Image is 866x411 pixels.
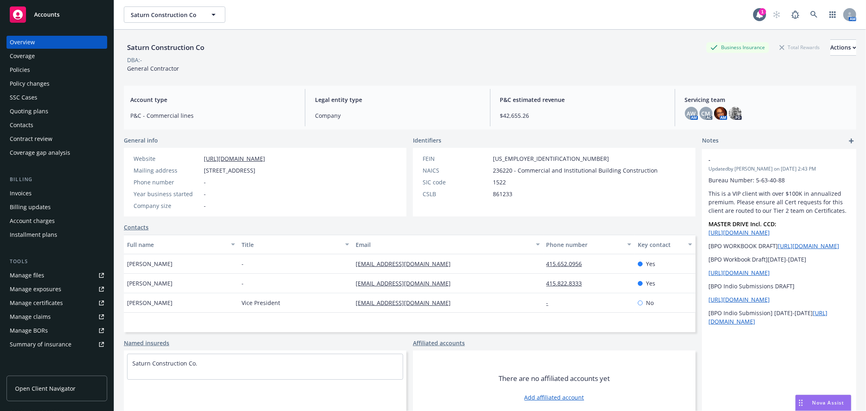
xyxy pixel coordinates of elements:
[525,393,584,402] a: Add affiliated account
[10,214,55,227] div: Account charges
[10,146,70,159] div: Coverage gap analysis
[6,3,107,26] a: Accounts
[130,95,295,104] span: Account type
[131,11,201,19] span: Saturn Construction Co
[132,359,197,367] a: Saturn Construction Co.
[6,63,107,76] a: Policies
[6,201,107,214] a: Billing updates
[10,63,30,76] div: Policies
[638,240,683,249] div: Key contact
[708,242,850,250] p: [BPO WORKBOOK DRAFT]
[778,242,839,250] a: [URL][DOMAIN_NAME]
[702,109,711,118] span: CM
[10,119,33,132] div: Contacts
[729,107,742,120] img: photo
[775,42,824,52] div: Total Rewards
[10,269,44,282] div: Manage files
[413,339,465,347] a: Affiliated accounts
[714,107,727,120] img: photo
[759,8,766,15] div: 1
[6,269,107,282] a: Manage files
[546,240,622,249] div: Phone number
[10,50,35,63] div: Coverage
[546,279,589,287] a: 415.822.8333
[6,119,107,132] a: Contacts
[6,214,107,227] a: Account charges
[6,146,107,159] a: Coverage gap analysis
[6,324,107,337] a: Manage BORs
[493,190,512,198] span: 861233
[500,111,665,120] span: $42,655.26
[134,154,201,163] div: Website
[10,77,50,90] div: Policy changes
[124,235,238,254] button: Full name
[242,260,244,268] span: -
[708,156,829,164] span: -
[806,6,822,23] a: Search
[6,310,107,323] a: Manage claims
[493,178,506,186] span: 1522
[204,166,255,175] span: [STREET_ADDRESS]
[127,65,179,72] span: General Contractor
[830,40,856,55] div: Actions
[6,228,107,241] a: Installment plans
[238,235,353,254] button: Title
[204,190,206,198] span: -
[6,91,107,104] a: SSC Cases
[356,279,457,287] a: [EMAIL_ADDRESS][DOMAIN_NAME]
[134,190,201,198] div: Year business started
[10,310,51,323] div: Manage claims
[708,269,770,277] a: [URL][DOMAIN_NAME]
[134,178,201,186] div: Phone number
[34,11,60,18] span: Accounts
[423,178,490,186] div: SIC code
[10,324,48,337] div: Manage BORs
[127,56,142,64] div: DBA: -
[646,299,654,307] span: No
[6,283,107,296] a: Manage exposures
[646,260,655,268] span: Yes
[127,299,173,307] span: [PERSON_NAME]
[708,296,770,303] a: [URL][DOMAIN_NAME]
[134,201,201,210] div: Company size
[10,132,52,145] div: Contract review
[315,95,480,104] span: Legal entity type
[15,384,76,393] span: Open Client Navigator
[6,187,107,200] a: Invoices
[493,166,658,175] span: 236220 - Commercial and Institutional Building Construction
[413,136,441,145] span: Identifiers
[500,95,665,104] span: P&C estimated revenue
[356,240,531,249] div: Email
[546,299,555,307] a: -
[499,374,610,383] span: There are no affiliated accounts yet
[124,223,149,231] a: Contacts
[546,260,589,268] a: 415.652.0956
[204,178,206,186] span: -
[847,136,856,146] a: add
[242,279,244,288] span: -
[127,240,226,249] div: Full name
[795,395,851,411] button: Nova Assist
[708,282,850,290] p: [BPO Indio Submissions DRAFT]
[702,149,856,332] div: -Updatedby [PERSON_NAME] on [DATE] 2:43 PMBureau Number: 5-63-40-88This is a VIP client with over...
[10,283,61,296] div: Manage exposures
[242,240,341,249] div: Title
[787,6,803,23] a: Report a Bug
[825,6,841,23] a: Switch app
[10,36,35,49] div: Overview
[6,105,107,118] a: Quoting plans
[10,91,37,104] div: SSC Cases
[646,279,655,288] span: Yes
[493,154,609,163] span: [US_EMPLOYER_IDENTIFICATION_NUMBER]
[356,299,457,307] a: [EMAIL_ADDRESS][DOMAIN_NAME]
[423,154,490,163] div: FEIN
[543,235,635,254] button: Phone number
[830,39,856,56] button: Actions
[708,176,850,184] p: Bureau Number: 5-63-40-88
[315,111,480,120] span: Company
[685,95,850,104] span: Servicing team
[6,50,107,63] a: Coverage
[796,395,806,411] div: Drag to move
[6,338,107,351] a: Summary of insurance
